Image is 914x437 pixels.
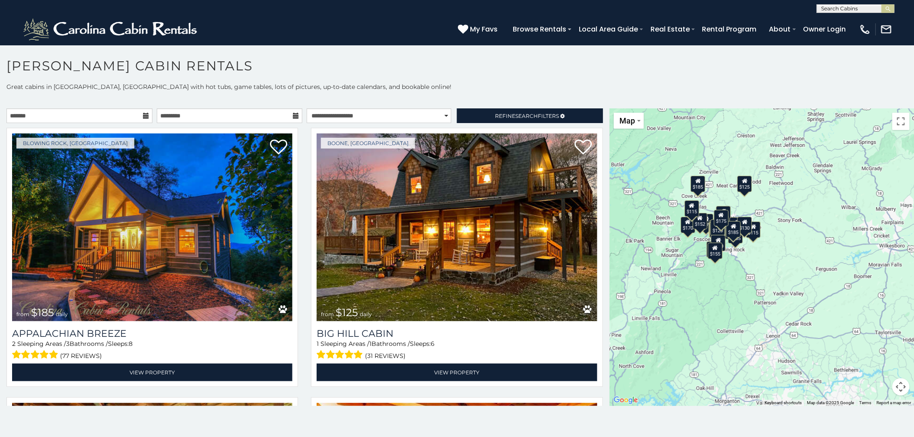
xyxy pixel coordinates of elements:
div: $170 [730,217,744,233]
a: Report a map error [877,400,911,405]
span: My Favs [470,24,498,35]
span: (31 reviews) [365,350,406,361]
a: Big Hill Cabin from $125 daily [317,133,597,321]
a: Big Hill Cabin [317,328,597,339]
span: 1 [317,340,319,348]
a: Blowing Rock, [GEOGRAPHIC_DATA] [16,138,134,149]
div: $175 [707,241,722,258]
span: 3 [66,340,70,348]
div: $125 [737,175,752,192]
a: Boone, [GEOGRAPHIC_DATA] [321,138,415,149]
a: Rental Program [698,22,761,37]
img: phone-regular-white.png [859,23,871,35]
a: Real Estate [646,22,694,37]
div: $185 [726,221,741,237]
div: $170 [725,223,740,239]
a: Browse Rentals [508,22,571,37]
img: mail-regular-white.png [880,23,892,35]
div: $175 [714,210,729,226]
a: Local Area Guide [574,22,642,37]
a: Owner Login [799,22,851,37]
img: Appalachian Breeze [12,133,292,321]
div: $130 [738,217,752,233]
button: Change map style [614,113,644,129]
img: Big Hill Cabin [317,133,597,321]
div: $190 [717,206,731,222]
span: Map data ©2025 Google [807,400,854,405]
div: $152 [693,212,708,229]
a: View Property [12,364,292,381]
span: Refine Filters [495,113,559,119]
img: Google [612,395,640,406]
a: RefineSearchFilters [457,108,603,123]
span: $125 [336,306,358,319]
div: $170 [681,217,695,233]
a: Appalachian Breeze [12,328,292,339]
span: (77 reviews) [60,350,102,361]
span: daily [56,311,68,317]
button: Keyboard shortcuts [765,400,802,406]
div: $115 [685,200,699,217]
img: White-1-2.png [22,16,201,42]
span: Search [515,113,538,119]
div: $125 [710,221,725,237]
span: daily [360,311,372,317]
a: About [765,22,795,37]
div: $115 [746,221,761,237]
div: $170 [711,234,726,251]
a: View Property [317,364,597,381]
div: Sleeping Areas / Bathrooms / Sleeps: [12,339,292,361]
a: Open this area in Google Maps (opens a new window) [612,395,640,406]
span: from [321,311,334,317]
div: $120 [711,219,725,235]
span: $185 [31,306,54,319]
div: $155 [708,242,723,259]
div: $175 [699,214,714,230]
span: 6 [431,340,435,348]
button: Map camera controls [892,378,910,396]
div: $185 [691,176,706,192]
a: My Favs [458,24,500,35]
span: 2 [12,340,16,348]
div: $140 [709,220,724,237]
a: Terms (opens in new tab) [860,400,872,405]
button: Toggle fullscreen view [892,113,910,130]
a: Appalachian Breeze from $185 daily [12,133,292,321]
div: Sleeping Areas / Bathrooms / Sleeps: [317,339,597,361]
span: from [16,311,29,317]
div: $155 [728,227,743,244]
span: 1 [369,340,371,348]
span: 8 [129,340,133,348]
span: Map [620,116,635,125]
